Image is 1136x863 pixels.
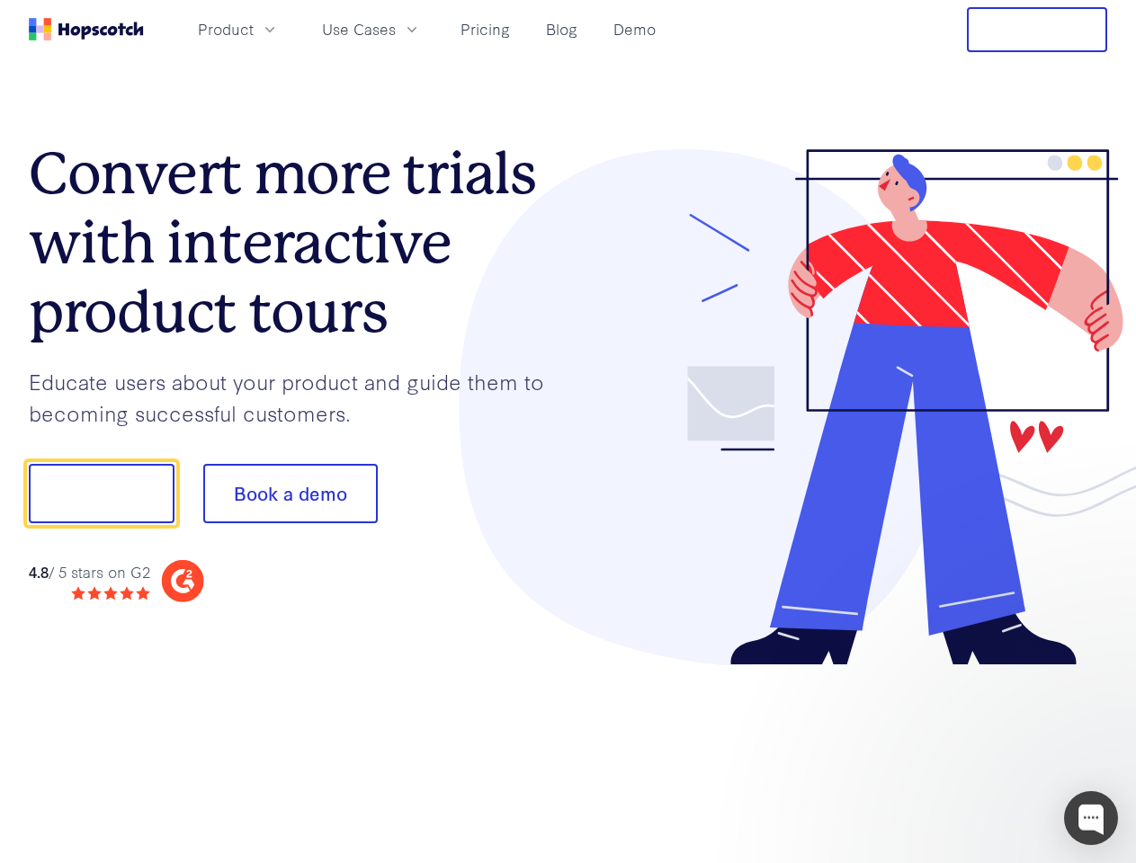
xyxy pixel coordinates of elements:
a: Pricing [453,14,517,44]
a: Blog [539,14,585,44]
strong: 4.8 [29,561,49,582]
button: Show me! [29,464,174,523]
h1: Convert more trials with interactive product tours [29,139,568,346]
div: / 5 stars on G2 [29,561,150,583]
button: Book a demo [203,464,378,523]
a: Home [29,18,144,40]
p: Educate users about your product and guide them to becoming successful customers. [29,366,568,428]
span: Use Cases [322,18,396,40]
button: Product [187,14,290,44]
span: Product [198,18,254,40]
a: Demo [606,14,663,44]
button: Use Cases [311,14,432,44]
button: Free Trial [967,7,1107,52]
